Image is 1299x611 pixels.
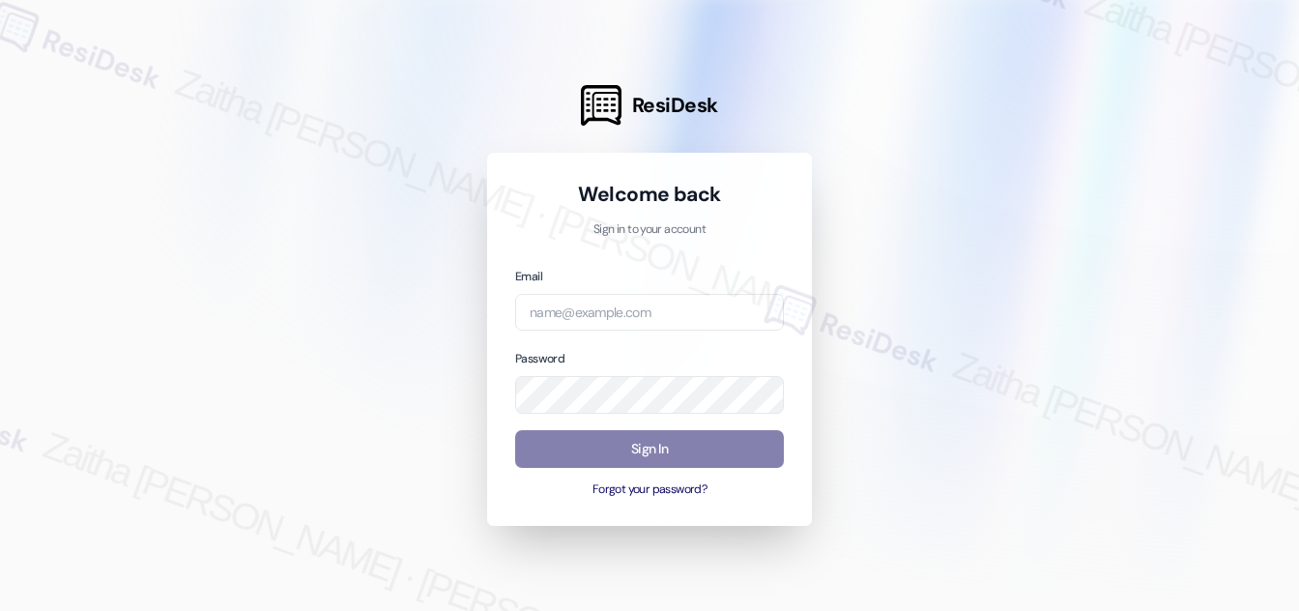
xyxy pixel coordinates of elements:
label: Password [515,351,564,366]
input: name@example.com [515,294,784,332]
h1: Welcome back [515,181,784,208]
button: Sign In [515,430,784,468]
span: ResiDesk [632,92,718,119]
p: Sign in to your account [515,221,784,239]
label: Email [515,269,542,284]
img: ResiDesk Logo [581,85,621,126]
button: Forgot your password? [515,481,784,499]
